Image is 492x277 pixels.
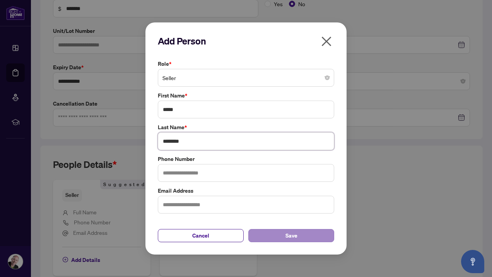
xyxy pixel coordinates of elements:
[461,250,484,273] button: Open asap
[162,70,330,85] span: Seller
[192,229,209,242] span: Cancel
[158,91,334,100] label: First Name
[158,229,244,242] button: Cancel
[248,229,334,242] button: Save
[158,123,334,132] label: Last Name
[158,186,334,195] label: Email Address
[285,229,297,242] span: Save
[158,35,334,47] h2: Add Person
[325,75,330,80] span: close-circle
[158,60,334,68] label: Role
[158,155,334,163] label: Phone Number
[320,35,333,48] span: close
